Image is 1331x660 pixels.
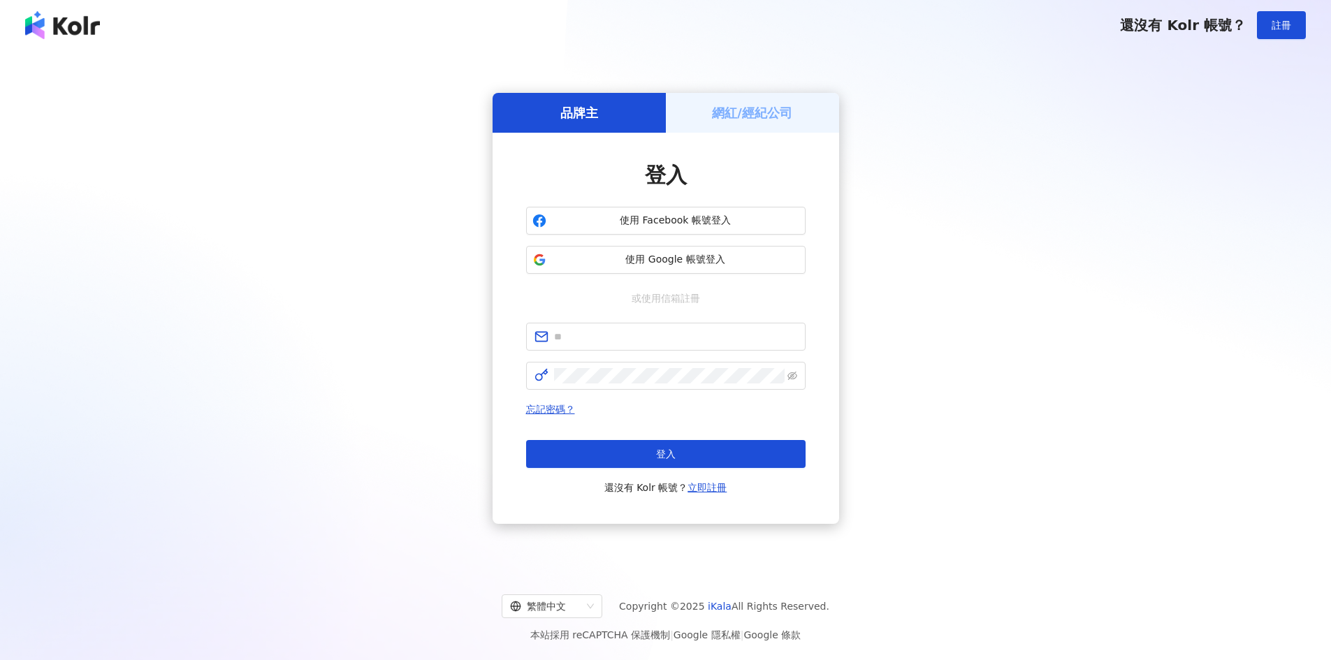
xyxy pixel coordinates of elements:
[656,448,676,460] span: 登入
[552,253,799,267] span: 使用 Google 帳號登入
[688,482,727,493] a: 立即註冊
[787,371,797,381] span: eye-invisible
[526,207,806,235] button: 使用 Facebook 帳號登入
[530,626,801,643] span: 本站採用 reCAPTCHA 保護機制
[25,11,100,39] img: logo
[1272,20,1291,31] span: 註冊
[1120,17,1246,34] span: 還沒有 Kolr 帳號？
[526,440,806,468] button: 登入
[526,404,575,415] a: 忘記密碼？
[674,629,741,640] a: Google 隱私權
[619,598,829,615] span: Copyright © 2025 All Rights Reserved.
[622,291,710,306] span: 或使用信箱註冊
[560,104,598,122] h5: 品牌主
[1257,11,1306,39] button: 註冊
[645,163,687,187] span: 登入
[670,629,674,640] span: |
[712,104,792,122] h5: 網紅/經紀公司
[510,595,581,617] div: 繁體中文
[552,214,799,228] span: 使用 Facebook 帳號登入
[708,601,732,612] a: iKala
[743,629,801,640] a: Google 條款
[526,246,806,274] button: 使用 Google 帳號登入
[741,629,744,640] span: |
[604,479,727,496] span: 還沒有 Kolr 帳號？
